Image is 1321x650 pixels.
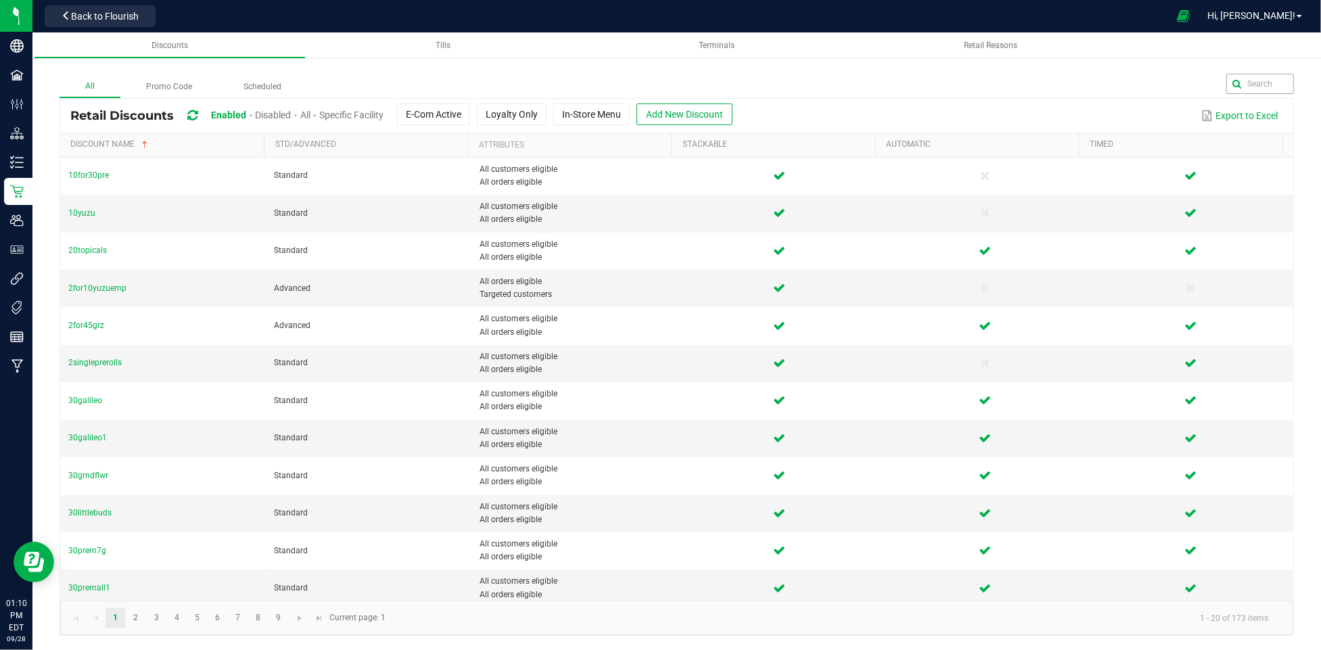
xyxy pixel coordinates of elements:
[274,246,308,255] span: Standard
[68,546,106,555] span: 30prem7g
[68,170,109,180] span: 10for30pre
[10,39,24,53] inline-svg: Company
[467,133,671,158] th: Attributes
[255,110,291,120] span: Disabled
[480,326,669,339] span: All orders eligible
[682,139,871,150] a: StackableSortable
[60,76,120,98] label: All
[310,608,329,628] a: Go to the last page
[10,214,24,227] inline-svg: Users
[274,321,310,330] span: Advanced
[139,139,150,150] span: Sortable
[275,139,463,150] a: Std/AdvancedSortable
[480,312,669,325] span: All customers eligible
[480,251,669,264] span: All orders eligible
[319,110,384,120] span: Specific Facility
[68,396,102,405] span: 30galileo
[10,97,24,111] inline-svg: Configuration
[68,471,108,480] span: 30grndflwr
[274,170,308,180] span: Standard
[10,243,24,256] inline-svg: User Roles
[45,5,156,27] button: Back to Flourish
[10,272,24,285] inline-svg: Integrations
[6,634,26,644] p: 09/28
[1168,3,1199,29] span: Open Ecommerce Menu
[480,288,669,301] span: Targeted customers
[480,588,669,601] span: All orders eligible
[126,608,145,628] a: Page 2
[636,103,733,125] button: Add New Discount
[68,358,122,367] span: 2singleprerolls
[480,163,669,176] span: All customers eligible
[60,601,1293,635] kendo-pager: Current page: 1
[120,76,218,97] label: Promo Code
[71,11,139,22] span: Back to Flourish
[480,213,669,226] span: All orders eligible
[10,185,24,198] inline-svg: Retail
[290,608,310,628] a: Go to the next page
[10,68,24,82] inline-svg: Facilities
[480,350,669,363] span: All customers eligible
[274,396,308,405] span: Standard
[274,208,308,218] span: Standard
[480,200,669,213] span: All customers eligible
[152,41,188,50] span: Discounts
[167,608,187,628] a: Page 4
[274,546,308,555] span: Standard
[480,463,669,475] span: All customers eligible
[480,575,669,588] span: All customers eligible
[480,551,669,563] span: All orders eligible
[480,501,669,513] span: All customers eligible
[228,608,248,628] a: Page 7
[70,103,743,129] div: Retail Discounts
[218,76,307,97] label: Scheduled
[886,139,1074,150] a: AutomaticSortable
[314,613,325,624] span: Go to the last page
[147,608,166,628] a: Page 3
[553,103,630,125] button: In-Store Menu
[480,238,669,251] span: All customers eligible
[274,433,308,442] span: Standard
[248,608,268,628] a: Page 8
[274,583,308,593] span: Standard
[480,513,669,526] span: All orders eligible
[274,283,310,293] span: Advanced
[480,363,669,376] span: All orders eligible
[646,109,723,120] span: Add New Discount
[70,139,259,150] a: Discount NameSortable
[480,438,669,451] span: All orders eligible
[187,608,207,628] a: Page 5
[68,208,95,218] span: 10yuzu
[68,508,112,517] span: 30littlebuds
[68,246,107,255] span: 20topicals
[300,110,310,120] span: All
[480,176,669,189] span: All orders eligible
[10,359,24,373] inline-svg: Manufacturing
[269,608,288,628] a: Page 9
[480,425,669,438] span: All customers eligible
[208,608,227,628] a: Page 6
[480,275,669,288] span: All orders eligible
[106,608,125,628] a: Page 1
[477,103,547,125] button: Loyalty Only
[480,388,669,400] span: All customers eligible
[1207,10,1295,21] span: Hi, [PERSON_NAME]!
[211,110,246,120] span: Enabled
[436,41,450,50] span: Tills
[6,597,26,634] p: 01:10 PM EDT
[480,538,669,551] span: All customers eligible
[1090,139,1278,150] a: TimedSortable
[14,542,54,582] iframe: Resource center
[10,330,24,344] inline-svg: Reports
[964,41,1017,50] span: Retail Reasons
[1226,74,1294,94] input: Search
[699,41,735,50] span: Terminals
[68,321,104,330] span: 2for45grz
[397,103,470,125] button: E-Com Active
[394,607,1279,629] kendo-pager-info: 1 - 20 of 173 items
[10,126,24,140] inline-svg: Distribution
[480,400,669,413] span: All orders eligible
[10,301,24,315] inline-svg: Tags
[294,613,305,624] span: Go to the next page
[10,156,24,169] inline-svg: Inventory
